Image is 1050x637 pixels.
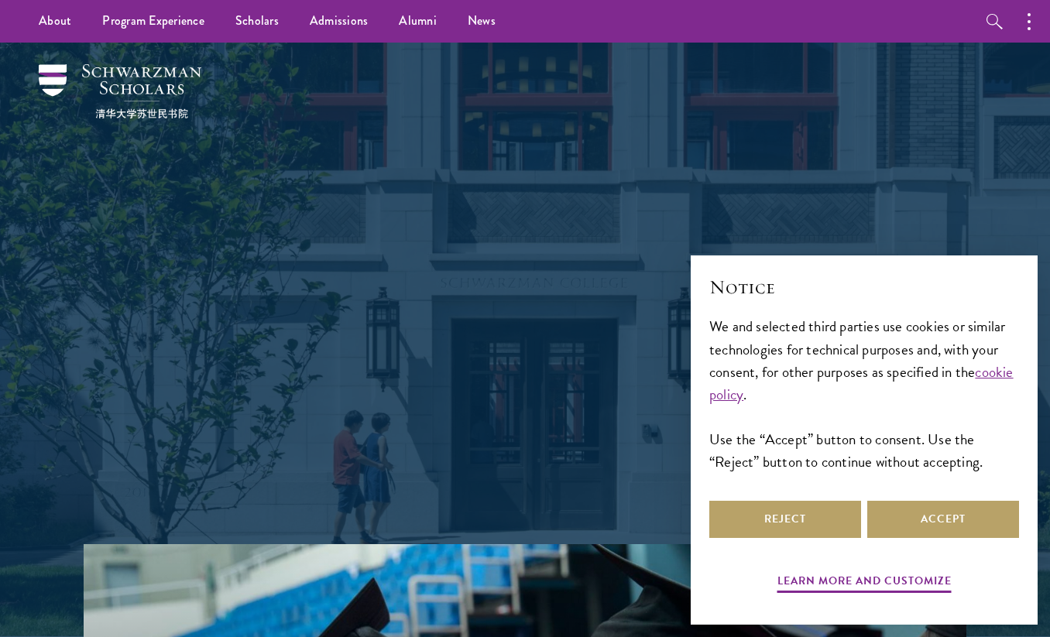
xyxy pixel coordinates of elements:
img: Schwarzman Scholars [39,64,201,118]
button: Learn more and customize [777,571,952,595]
div: We and selected third parties use cookies or similar technologies for technical purposes and, wit... [709,315,1019,472]
button: Accept [867,501,1019,538]
button: Reject [709,501,861,538]
h2: Notice [709,274,1019,300]
a: cookie policy [709,361,1014,406]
